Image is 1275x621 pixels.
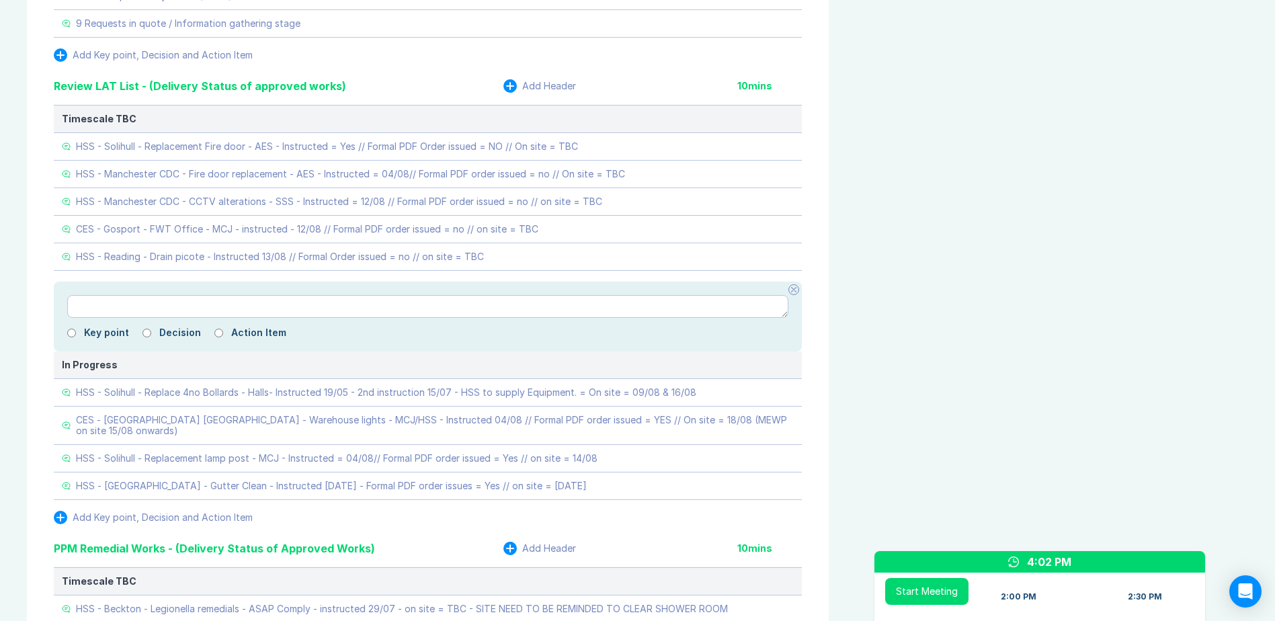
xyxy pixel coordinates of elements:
[73,50,253,60] div: Add Key point, Decision and Action Item
[76,251,484,262] div: HSS - Reading - Drain picote - Instructed 13/08 // Formal Order issued = no // on site = TBC
[54,511,253,524] button: Add Key point, Decision and Action Item
[54,48,253,62] button: Add Key point, Decision and Action Item
[84,327,129,338] label: Key point
[737,543,802,554] div: 10 mins
[54,540,375,556] div: PPM Remedial Works - (Delivery Status of Approved Works)
[62,360,794,370] div: In Progress
[76,141,578,152] div: HSS - Solihull - Replacement Fire door - AES - Instructed = Yes // Formal PDF Order issued = NO /...
[503,79,576,93] button: Add Header
[159,327,201,338] label: Decision
[73,512,253,523] div: Add Key point, Decision and Action Item
[76,453,598,464] div: HSS - Solihull - Replacement lamp post - MCJ - Instructed = 04/08// Formal PDF order issued = Yes...
[76,387,696,398] div: HSS - Solihull - Replace 4no Bollards - Halls- Instructed 19/05 - 2nd instruction 15/07 - HSS to ...
[76,169,625,179] div: HSS - Manchester CDC - Fire door replacement - AES - Instructed = 04/08// Formal PDF order issued...
[54,78,346,94] div: Review LAT List - (Delivery Status of approved works)
[76,18,300,29] div: 9 Requests in quote / Information gathering stage
[737,81,802,91] div: 10 mins
[1027,554,1071,570] div: 4:02 PM
[76,481,587,491] div: HSS - [GEOGRAPHIC_DATA] - Gutter Clean - Instructed [DATE] - Formal PDF order issues = Yes // on ...
[231,327,286,338] label: Action Item
[1229,575,1262,608] div: Open Intercom Messenger
[62,576,794,587] div: Timescale TBC
[62,114,794,124] div: Timescale TBC
[76,196,602,207] div: HSS - Manchester CDC - CCTV alterations - SSS - Instructed = 12/08 // Formal PDF order issued = n...
[76,224,538,235] div: CES - Gosport - FWT Office - MCJ - instructed - 12/08 // Formal PDF order issued = no // on site ...
[522,543,576,554] div: Add Header
[522,81,576,91] div: Add Header
[503,542,576,555] button: Add Header
[76,604,728,614] div: HSS - Beckton - Legionella remedials - ASAP Comply - instructed 29/07 - on site = TBC - SITE NEED...
[76,415,794,436] div: CES - [GEOGRAPHIC_DATA] [GEOGRAPHIC_DATA] - Warehouse lights - MCJ/HSS - Instructed 04/08 // Form...
[1001,591,1036,602] div: 2:00 PM
[1128,591,1162,602] div: 2:30 PM
[885,578,969,605] button: Start Meeting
